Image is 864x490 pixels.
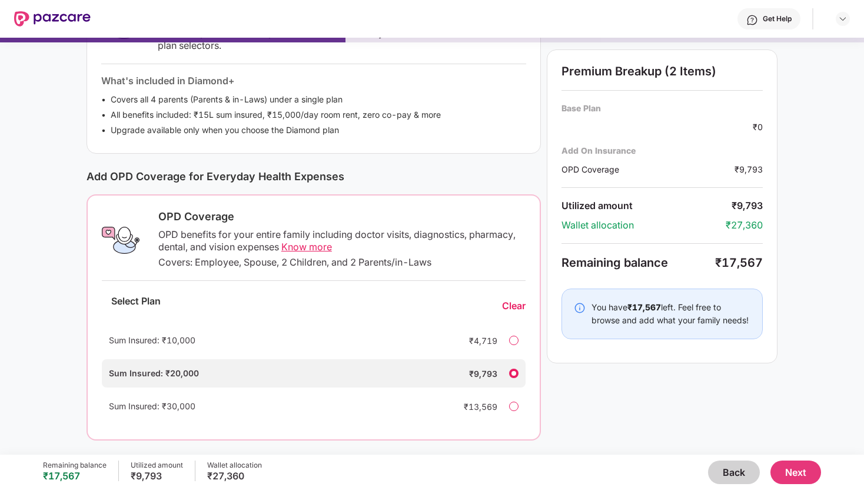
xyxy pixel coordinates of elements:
[627,302,661,312] b: ₹17,567
[450,367,497,380] div: ₹9,793
[14,11,91,27] img: New Pazcare Logo
[109,335,195,345] span: Sum Insured: ₹10,000
[502,300,526,312] div: Clear
[561,256,715,270] div: Remaining balance
[87,170,541,183] div: Add OPD Coverage for Everyday Health Expenses
[101,74,526,88] div: What's included in Diamond+
[770,461,821,484] button: Next
[158,210,526,224] div: OPD Coverage
[109,368,199,378] span: Sum Insured: ₹20,000
[102,221,139,259] img: OPD Coverage
[726,219,763,231] div: ₹27,360
[838,14,848,24] img: svg+xml;base64,PHN2ZyBpZD0iRHJvcGRvd24tMzJ4MzIiIHhtbG5zPSJodHRwOi8vd3d3LnczLm9yZy8yMDAwL3N2ZyIgd2...
[101,124,526,137] li: Upgrade available only when you choose the Diamond plan
[102,295,170,317] div: Select Plan
[561,200,732,212] div: Utilized amount
[732,200,763,212] div: ₹9,793
[207,461,262,470] div: Wallet allocation
[708,461,760,484] button: Back
[450,335,497,347] div: ₹4,719
[561,64,763,78] div: Premium Breakup (2 Items)
[574,302,586,314] img: svg+xml;base64,PHN2ZyBpZD0iSW5mby0yMHgyMCIgeG1sbnM9Imh0dHA6Ly93d3cudzMub3JnLzIwMDAvc3ZnIiB3aWR0aD...
[131,470,183,482] div: ₹9,793
[735,163,763,176] div: ₹9,793
[763,14,792,24] div: Get Help
[109,401,195,411] span: Sum Insured: ₹30,000
[715,256,763,270] div: ₹17,567
[281,241,332,253] span: Know more
[561,102,763,114] div: Base Plan
[131,461,183,470] div: Utilized amount
[158,229,526,253] div: OPD benefits for your entire family including doctor visits, diagnostics, pharmacy, dental, and v...
[561,145,763,156] div: Add On Insurance
[43,461,107,470] div: Remaining balance
[101,108,526,121] li: All benefits included: ₹15L sum insured, ₹15,000/day room rent, zero co-pay & more
[591,301,750,327] div: You have left. Feel free to browse and add what your family needs!
[561,219,726,231] div: Wallet allocation
[746,14,758,26] img: svg+xml;base64,PHN2ZyBpZD0iSGVscC0zMngzMiIgeG1sbnM9Imh0dHA6Ly93d3cudzMub3JnLzIwMDAvc3ZnIiB3aWR0aD...
[753,121,763,133] div: ₹0
[158,256,526,269] div: Covers: Employee, Spouse, 2 Children, and 2 Parents/in-Laws
[561,163,735,176] div: OPD Coverage
[450,400,497,413] div: ₹13,569
[207,470,262,482] div: ₹27,360
[43,470,107,482] div: ₹17,567
[101,93,526,106] li: Covers all 4 parents (Parents & in-Laws) under a single plan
